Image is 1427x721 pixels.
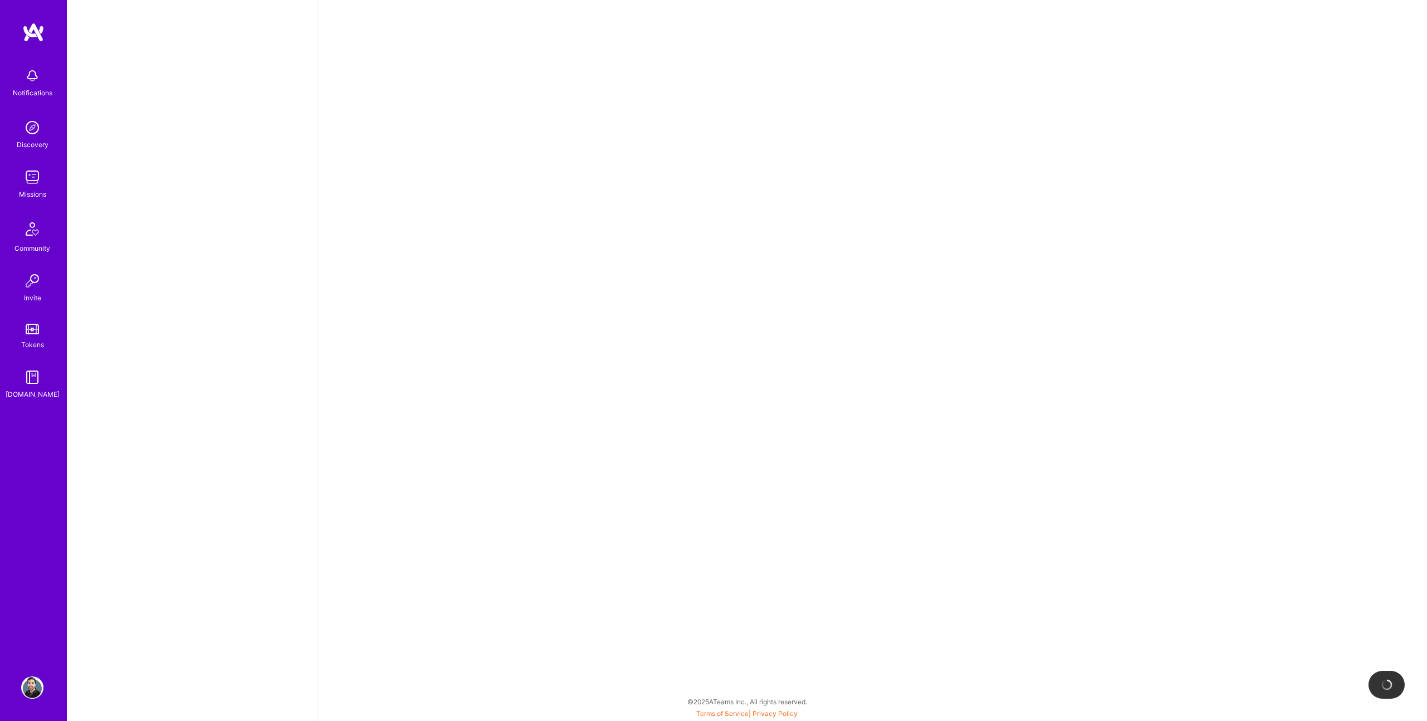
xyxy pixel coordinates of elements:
[14,242,50,254] div: Community
[1379,677,1395,693] img: loading
[26,324,39,334] img: tokens
[67,688,1427,715] div: © 2025 ATeams Inc., All rights reserved.
[19,188,46,200] div: Missions
[21,65,43,87] img: bell
[18,676,46,699] a: User Avatar
[21,339,44,350] div: Tokens
[696,709,749,718] a: Terms of Service
[21,270,43,292] img: Invite
[17,139,48,150] div: Discovery
[6,388,60,400] div: [DOMAIN_NAME]
[19,216,46,242] img: Community
[13,87,52,99] div: Notifications
[753,709,798,718] a: Privacy Policy
[24,292,41,304] div: Invite
[22,22,45,42] img: logo
[21,676,43,699] img: User Avatar
[21,116,43,139] img: discovery
[696,709,798,718] span: |
[21,366,43,388] img: guide book
[21,166,43,188] img: teamwork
